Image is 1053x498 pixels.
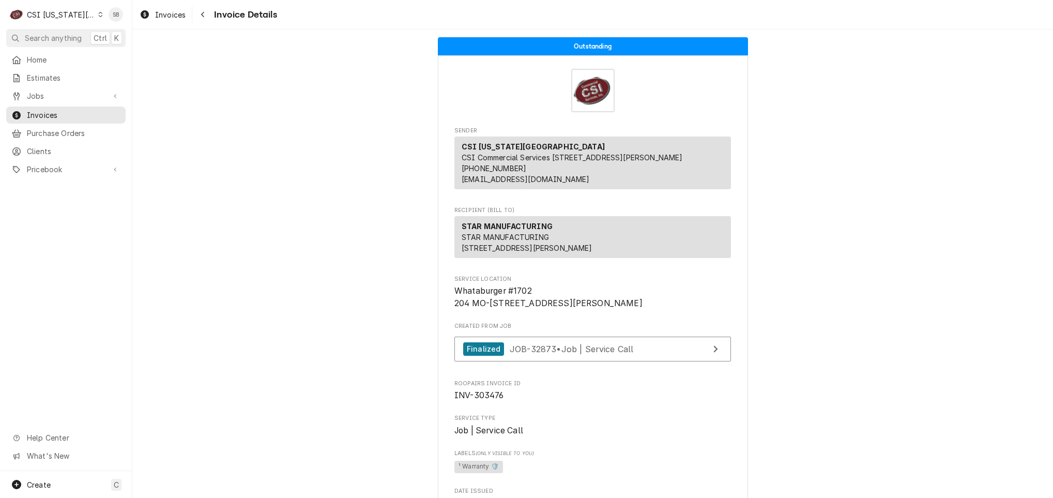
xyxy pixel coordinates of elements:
span: Ctrl [94,33,107,43]
span: Service Type [454,425,731,437]
div: Roopairs Invoice ID [454,380,731,402]
span: Invoices [155,9,186,20]
a: Invoices [6,107,126,124]
span: Help Center [27,432,119,443]
div: Finalized [463,342,504,356]
span: Date Issued [454,487,731,495]
div: Status [438,37,748,55]
span: Search anything [25,33,82,43]
span: Purchase Orders [27,128,120,139]
span: CSI Commercial Services [STREET_ADDRESS][PERSON_NAME] [462,153,682,162]
span: [object Object] [454,459,731,475]
a: Go to Help Center [6,429,126,446]
span: Roopairs Invoice ID [454,380,731,388]
div: [object Object] [454,449,731,475]
span: What's New [27,450,119,461]
div: Service Location [454,275,731,310]
span: Labels [454,449,731,458]
span: ¹ Warranty 🛡️ [454,461,503,473]
span: Clients [27,146,120,157]
a: Go to Pricebook [6,161,126,178]
span: Sender [454,127,731,135]
a: Go to Jobs [6,87,126,104]
span: Whataburger #1702 204 MO-[STREET_ADDRESS][PERSON_NAME] [454,286,643,308]
a: Go to What's New [6,447,126,464]
span: Service Location [454,275,731,283]
span: (Only Visible to You) [476,450,534,456]
span: Outstanding [574,43,612,50]
span: INV-303476 [454,390,504,400]
div: CSI [US_STATE][GEOGRAPHIC_DATA] [27,9,95,20]
button: Search anythingCtrlK [6,29,126,47]
span: Invoices [27,110,120,120]
div: Sender [454,137,731,193]
span: Create [27,480,51,489]
a: [EMAIL_ADDRESS][DOMAIN_NAME] [462,175,589,184]
span: STAR MANUFACTURING [STREET_ADDRESS][PERSON_NAME] [462,233,592,252]
strong: STAR MANUFACTURING [462,222,553,231]
span: Pricebook [27,164,105,175]
a: Purchase Orders [6,125,126,142]
div: Invoice Sender [454,127,731,194]
span: Home [27,54,120,65]
div: C [9,7,24,22]
a: Estimates [6,69,126,86]
a: [PHONE_NUMBER] [462,164,526,173]
span: Estimates [27,72,120,83]
span: K [114,33,119,43]
a: Home [6,51,126,68]
a: Invoices [135,6,190,23]
span: Created From Job [454,322,731,330]
span: JOB-32873 • Job | Service Call [510,343,634,354]
div: CSI Kansas City's Avatar [9,7,24,22]
div: Invoice Recipient [454,206,731,263]
div: Created From Job [454,322,731,367]
span: Job | Service Call [454,426,523,435]
span: Roopairs Invoice ID [454,389,731,402]
div: Sender [454,137,731,189]
a: View Job [454,337,731,362]
span: Service Location [454,285,731,309]
div: Recipient (Bill To) [454,216,731,258]
span: Service Type [454,414,731,422]
span: Invoice Details [211,8,277,22]
div: Shayla Bell's Avatar [109,7,123,22]
div: Service Type [454,414,731,436]
span: Recipient (Bill To) [454,206,731,215]
a: Clients [6,143,126,160]
span: Jobs [27,90,105,101]
button: Navigate back [194,6,211,23]
div: SB [109,7,123,22]
strong: CSI [US_STATE][GEOGRAPHIC_DATA] [462,142,605,151]
div: Recipient (Bill To) [454,216,731,262]
span: C [114,479,119,490]
img: Logo [571,69,615,112]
